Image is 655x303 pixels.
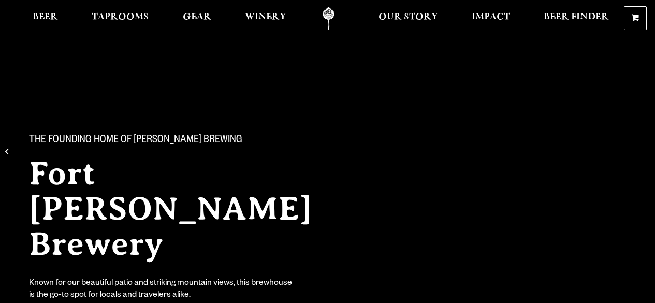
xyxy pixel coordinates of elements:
a: Odell Home [309,7,348,30]
span: The Founding Home of [PERSON_NAME] Brewing [29,134,242,148]
div: Known for our beautiful patio and striking mountain views, this brewhouse is the go-to spot for l... [29,278,294,302]
a: Winery [238,7,293,30]
a: Our Story [372,7,445,30]
span: Impact [472,13,510,21]
a: Taprooms [85,7,155,30]
a: Beer [26,7,65,30]
a: Gear [176,7,218,30]
span: Gear [183,13,211,21]
span: Beer [33,13,58,21]
span: Our Story [379,13,438,21]
a: Beer Finder [537,7,616,30]
span: Taprooms [92,13,149,21]
span: Winery [245,13,286,21]
span: Beer Finder [544,13,609,21]
a: Impact [465,7,517,30]
h2: Fort [PERSON_NAME] Brewery [29,156,352,262]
